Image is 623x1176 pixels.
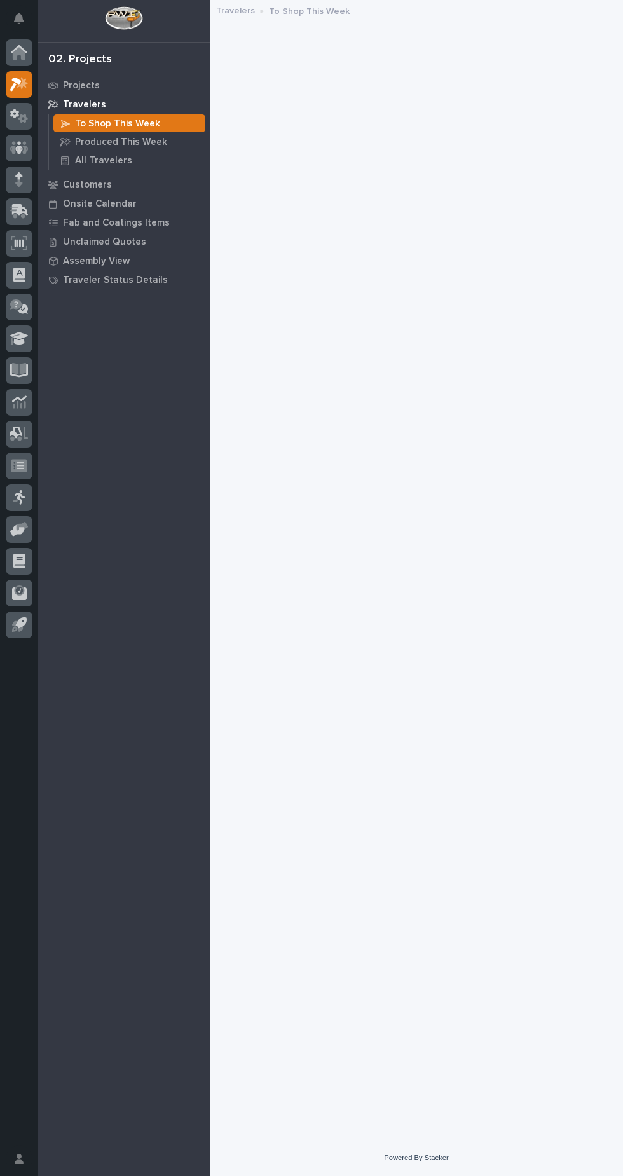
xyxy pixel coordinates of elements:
[63,179,112,191] p: Customers
[63,99,106,111] p: Travelers
[75,118,160,130] p: To Shop This Week
[16,13,32,33] div: Notifications
[48,53,112,67] div: 02. Projects
[63,256,130,267] p: Assembly View
[63,198,137,210] p: Onsite Calendar
[384,1154,448,1161] a: Powered By Stacker
[38,76,210,95] a: Projects
[38,194,210,213] a: Onsite Calendar
[38,175,210,194] a: Customers
[38,270,210,289] a: Traveler Status Details
[75,155,132,167] p: All Travelers
[63,80,100,92] p: Projects
[216,3,255,17] a: Travelers
[49,151,210,169] a: All Travelers
[75,137,167,148] p: Produced This Week
[38,95,210,114] a: Travelers
[49,114,210,132] a: To Shop This Week
[63,275,168,286] p: Traveler Status Details
[38,251,210,270] a: Assembly View
[6,5,32,32] button: Notifications
[49,133,210,151] a: Produced This Week
[38,232,210,251] a: Unclaimed Quotes
[269,3,350,17] p: To Shop This Week
[63,236,146,248] p: Unclaimed Quotes
[38,213,210,232] a: Fab and Coatings Items
[105,6,142,30] img: Workspace Logo
[63,217,170,229] p: Fab and Coatings Items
